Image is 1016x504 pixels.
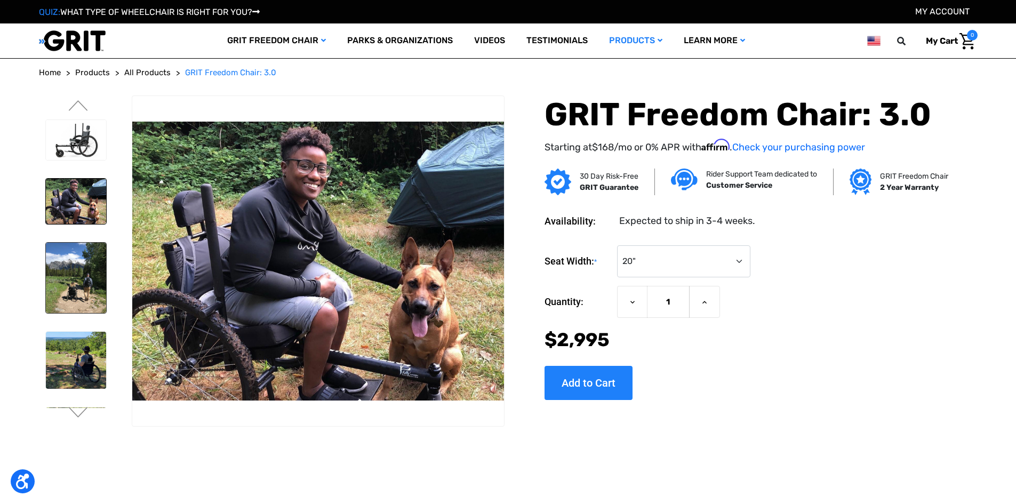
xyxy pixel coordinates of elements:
[185,68,276,77] span: GRIT Freedom Chair: 3.0
[880,171,948,182] p: GRIT Freedom Chair
[39,68,61,77] span: Home
[673,23,756,58] a: Learn More
[592,141,614,153] span: $168
[545,139,945,155] p: Starting at /mo or 0% APR with .
[75,68,110,77] span: Products
[598,23,673,58] a: Products
[124,67,171,79] a: All Products
[217,23,337,58] a: GRIT Freedom Chair
[39,30,106,52] img: GRIT All-Terrain Wheelchair and Mobility Equipment
[580,183,638,192] strong: GRIT Guarantee
[902,30,918,52] input: Search
[671,169,698,190] img: Customer service
[880,183,939,192] strong: 2 Year Warranty
[67,100,90,113] button: Go to slide 1 of 3
[545,169,571,195] img: GRIT Guarantee
[545,245,612,278] label: Seat Width:
[46,243,106,313] img: GRIT Freedom Chair: 3.0
[124,68,171,77] span: All Products
[967,30,978,41] span: 0
[75,67,110,79] a: Products
[706,181,772,190] strong: Customer Service
[545,286,612,318] label: Quantity:
[185,67,276,79] a: GRIT Freedom Chair: 3.0
[867,34,880,47] img: us.png
[46,120,106,161] img: GRIT Freedom Chair: 3.0
[39,67,978,79] nav: Breadcrumb
[915,6,970,17] a: Account
[46,179,106,224] img: GRIT Freedom Chair: 3.0
[701,139,730,151] span: Affirm
[39,7,260,17] a: QUIZ:WHAT TYPE OF WHEELCHAIR IS RIGHT FOR YOU?
[545,214,612,228] dt: Availability:
[732,141,865,153] a: Check your purchasing power - Learn more about Affirm Financing (opens in modal)
[516,23,598,58] a: Testimonials
[706,169,817,180] p: Rider Support Team dedicated to
[918,30,978,52] a: Cart with 0 items
[926,36,958,46] span: My Cart
[545,329,610,351] span: $2,995
[39,7,60,17] span: QUIZ:
[463,23,516,58] a: Videos
[619,214,755,228] dd: Expected to ship in 3-4 weeks.
[959,33,975,50] img: Cart
[337,23,463,58] a: Parks & Organizations
[850,169,871,195] img: Grit freedom
[580,171,638,182] p: 30 Day Risk-Free
[67,407,90,420] button: Go to slide 3 of 3
[46,332,106,389] img: GRIT Freedom Chair: 3.0
[132,122,503,400] img: GRIT Freedom Chair: 3.0
[545,366,633,400] input: Add to Cart
[545,95,945,134] h1: GRIT Freedom Chair: 3.0
[39,67,61,79] a: Home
